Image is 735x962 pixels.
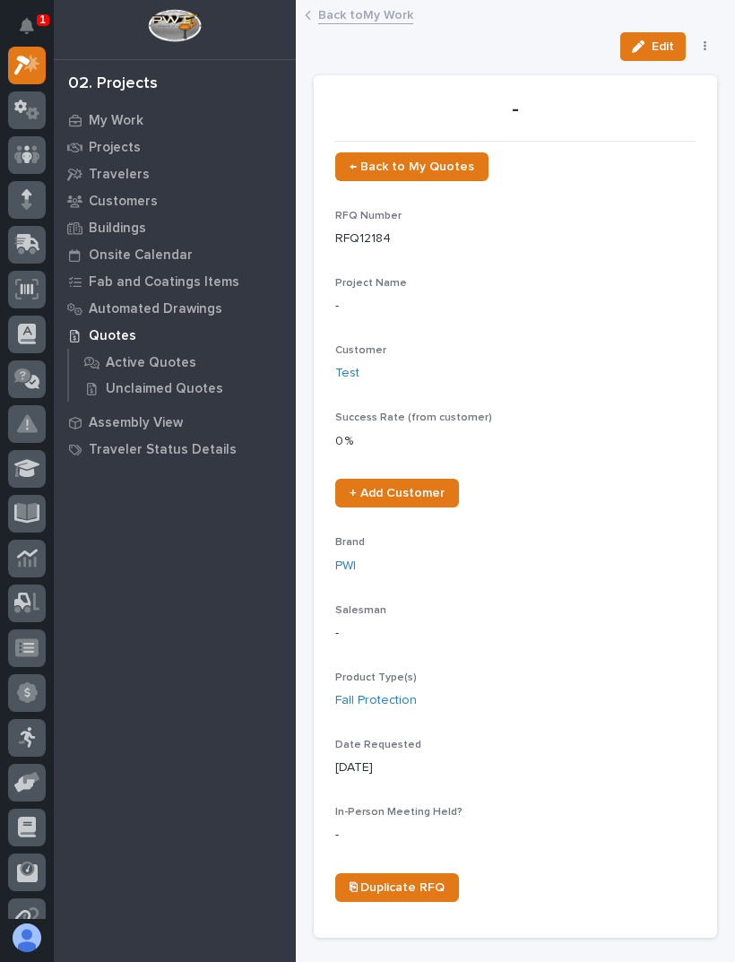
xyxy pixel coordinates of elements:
[335,211,402,221] span: RFQ Number
[335,740,421,750] span: Date Requested
[335,672,417,683] span: Product Type(s)
[335,691,417,710] a: Fall Protection
[54,134,296,160] a: Projects
[106,355,196,371] p: Active Quotes
[89,194,158,210] p: Customers
[89,328,136,344] p: Quotes
[54,268,296,295] a: Fab and Coatings Items
[39,13,46,26] p: 1
[54,187,296,214] a: Customers
[335,826,696,845] p: -
[350,160,474,173] span: ← Back to My Quotes
[89,274,239,290] p: Fab and Coatings Items
[652,39,674,55] span: Edit
[350,487,445,499] span: + Add Customer
[335,297,696,316] p: -
[335,557,356,576] a: PWI
[54,436,296,463] a: Traveler Status Details
[89,113,143,129] p: My Work
[89,167,150,183] p: Travelers
[335,412,492,423] span: Success Rate (from customer)
[335,278,407,289] span: Project Name
[54,241,296,268] a: Onsite Calendar
[350,881,445,894] span: ⎘ Duplicate RFQ
[335,230,696,248] p: RFQ12184
[335,605,386,616] span: Salesman
[318,4,413,24] a: Back toMy Work
[335,479,459,507] a: + Add Customer
[620,32,686,61] button: Edit
[54,295,296,322] a: Automated Drawings
[8,7,46,45] button: Notifications
[69,376,296,401] a: Unclaimed Quotes
[335,758,696,777] p: [DATE]
[8,919,46,957] button: users-avatar
[54,214,296,241] a: Buildings
[335,152,489,181] a: ← Back to My Quotes
[89,442,237,458] p: Traveler Status Details
[54,107,296,134] a: My Work
[335,364,359,383] a: Test
[22,18,46,47] div: Notifications1
[69,350,296,375] a: Active Quotes
[106,381,223,397] p: Unclaimed Quotes
[335,432,696,451] p: 0 %
[89,415,183,431] p: Assembly View
[335,624,696,643] p: -
[54,160,296,187] a: Travelers
[89,247,193,264] p: Onsite Calendar
[54,409,296,436] a: Assembly View
[335,807,463,818] span: In-Person Meeting Held?
[148,9,201,42] img: Workspace Logo
[68,74,158,94] div: 02. Projects
[335,873,459,902] a: ⎘ Duplicate RFQ
[335,97,696,123] p: -
[335,537,365,548] span: Brand
[335,345,386,356] span: Customer
[89,301,222,317] p: Automated Drawings
[89,221,146,237] p: Buildings
[54,322,296,349] a: Quotes
[89,140,141,156] p: Projects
